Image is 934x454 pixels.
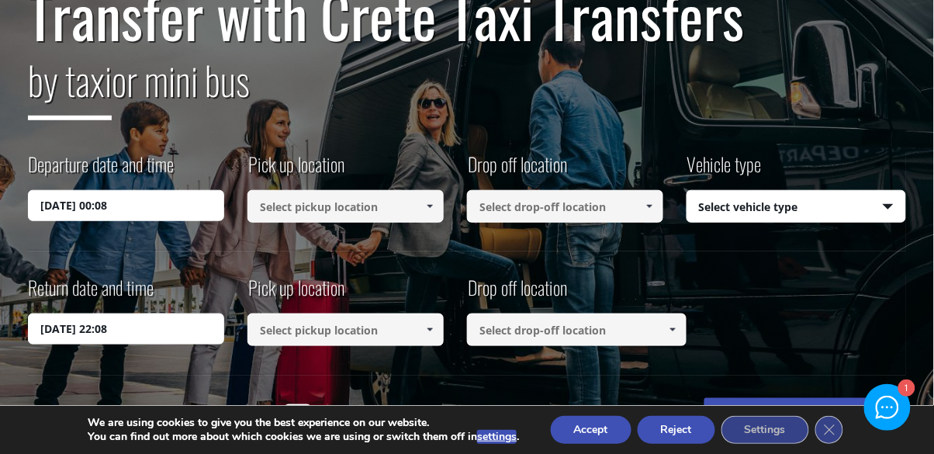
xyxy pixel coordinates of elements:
[638,416,715,444] button: Reject
[88,416,519,430] p: We are using cookies to give you the best experience on our website.
[28,274,154,314] label: Return date and time
[28,398,275,436] label: How many passengers ?
[467,190,663,223] input: Select drop-off location
[636,190,662,223] a: Show All Items
[815,416,843,444] button: Close GDPR Cookie Banner
[477,430,517,444] button: settings
[28,50,112,120] span: by taxi
[417,190,443,223] a: Show All Items
[247,190,444,223] input: Select pickup location
[898,381,914,397] div: 1
[687,191,905,224] span: Select vehicle type
[467,274,567,314] label: Drop off location
[467,314,687,346] input: Select drop-off location
[659,314,685,346] a: Show All Items
[687,151,762,190] label: Vehicle type
[247,274,344,314] label: Pick up location
[88,430,519,444] p: You can find out more about which cookies we are using or switch them off in .
[247,314,444,346] input: Select pickup location
[704,398,906,440] button: MAKE A BOOKING
[28,151,174,190] label: Departure date and time
[247,151,344,190] label: Pick up location
[417,314,443,346] a: Show All Items
[551,416,631,444] button: Accept
[467,151,567,190] label: Drop off location
[28,48,906,132] h2: or mini bus
[721,416,809,444] button: Settings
